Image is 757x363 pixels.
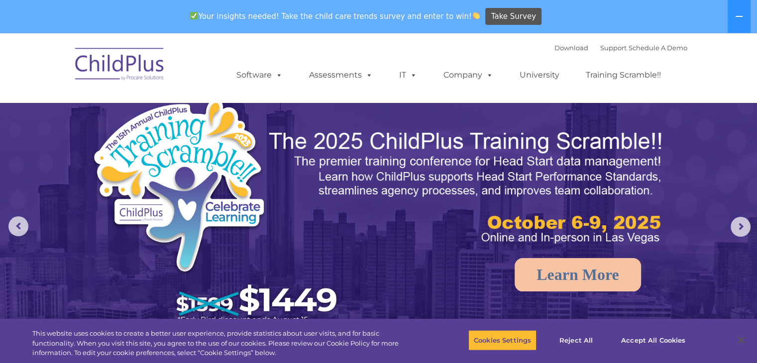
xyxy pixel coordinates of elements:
[515,258,641,291] a: Learn More
[70,41,170,91] img: ChildPlus by Procare Solutions
[299,65,383,85] a: Assessments
[730,329,752,351] button: Close
[32,329,417,358] div: This website uses cookies to create a better user experience, provide statistics about user visit...
[472,12,480,19] img: 👏
[545,330,607,351] button: Reject All
[554,44,588,52] a: Download
[138,106,181,114] span: Phone number
[491,8,536,25] span: Take Survey
[600,44,627,52] a: Support
[485,8,541,25] a: Take Survey
[226,65,293,85] a: Software
[389,65,427,85] a: IT
[616,330,691,351] button: Accept All Cookies
[629,44,687,52] a: Schedule A Demo
[468,330,537,351] button: Cookies Settings
[554,44,687,52] font: |
[510,65,569,85] a: University
[190,12,198,19] img: ✅
[576,65,671,85] a: Training Scramble!!
[433,65,503,85] a: Company
[186,6,484,26] span: Your insights needed! Take the child care trends survey and enter to win!
[138,66,169,73] span: Last name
